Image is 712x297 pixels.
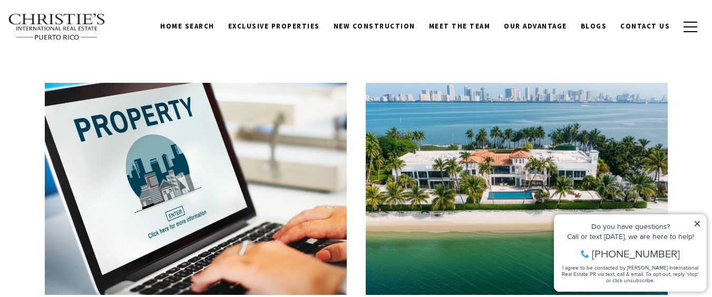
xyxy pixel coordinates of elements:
[366,83,668,295] img: From Wall Street to Waterfront: Puerto Rico Neighborhoods New Yorkers Are Eyeing
[228,22,320,31] span: Exclusive Properties
[13,65,150,85] span: I agree to be contacted by [PERSON_NAME] International Real Estate PR via text, call & email. To ...
[221,16,327,36] a: Exclusive Properties
[334,22,415,31] span: New Construction
[43,50,131,60] span: [PHONE_NUMBER]
[11,24,152,31] div: Do you have questions?
[574,16,614,36] a: Blogs
[620,22,670,31] span: Contact Us
[153,16,221,36] a: Home Search
[11,34,152,41] div: Call or text [DATE], we are here to help!
[8,13,106,41] img: Christie's International Real Estate text transparent background
[497,16,574,36] a: Our Advantage
[422,16,498,36] a: Meet the Team
[504,22,567,31] span: Our Advantage
[327,16,422,36] a: New Construction
[581,22,607,31] span: Blogs
[45,83,347,295] img: Casas en Venta Puerto Rico: What Local Buyers Search Before Investing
